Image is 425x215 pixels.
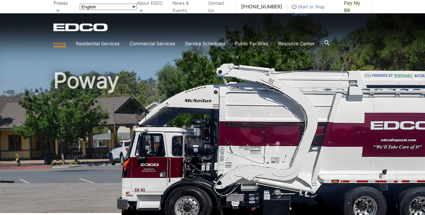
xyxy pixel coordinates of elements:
a: Public Facilities [235,40,268,47]
a: Service Schedules [185,40,225,47]
a: Resource Center [278,40,314,47]
a: EDCD logo. Return to the homepage. [53,23,109,31]
a: Home [53,40,66,47]
a: Commercial Services [129,40,175,47]
a: Residential Services [76,40,120,47]
select: Select a language [80,4,137,10]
